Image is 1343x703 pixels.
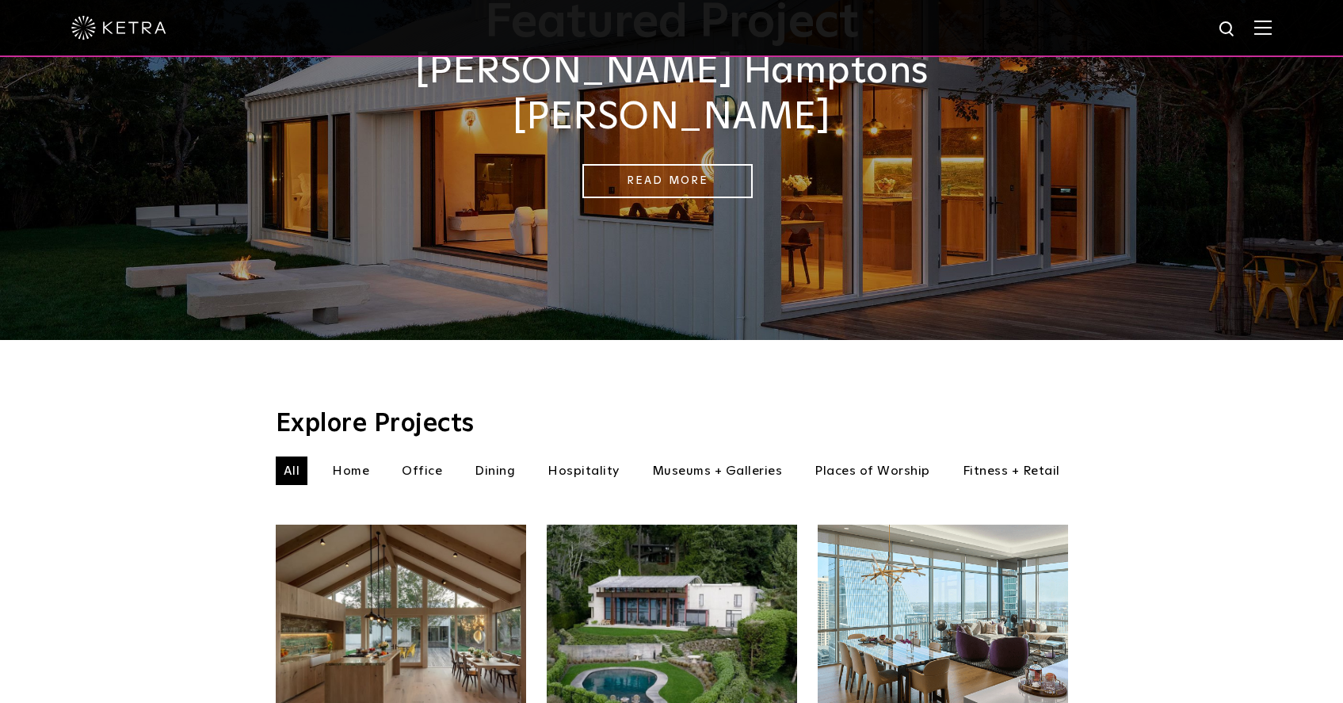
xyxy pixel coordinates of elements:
[276,411,1068,437] h3: Explore Projects
[1218,20,1238,40] img: search icon
[582,164,753,198] a: Read More
[540,457,628,485] li: Hospitality
[276,457,308,485] li: All
[324,457,377,485] li: Home
[394,457,450,485] li: Office
[467,457,523,485] li: Dining
[807,457,938,485] li: Places of Worship
[276,49,1068,140] h2: [PERSON_NAME] Hamptons [PERSON_NAME]
[71,16,166,40] img: ketra-logo-2019-white
[1254,20,1272,35] img: Hamburger%20Nav.svg
[955,457,1068,485] li: Fitness + Retail
[644,457,791,485] li: Museums + Galleries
